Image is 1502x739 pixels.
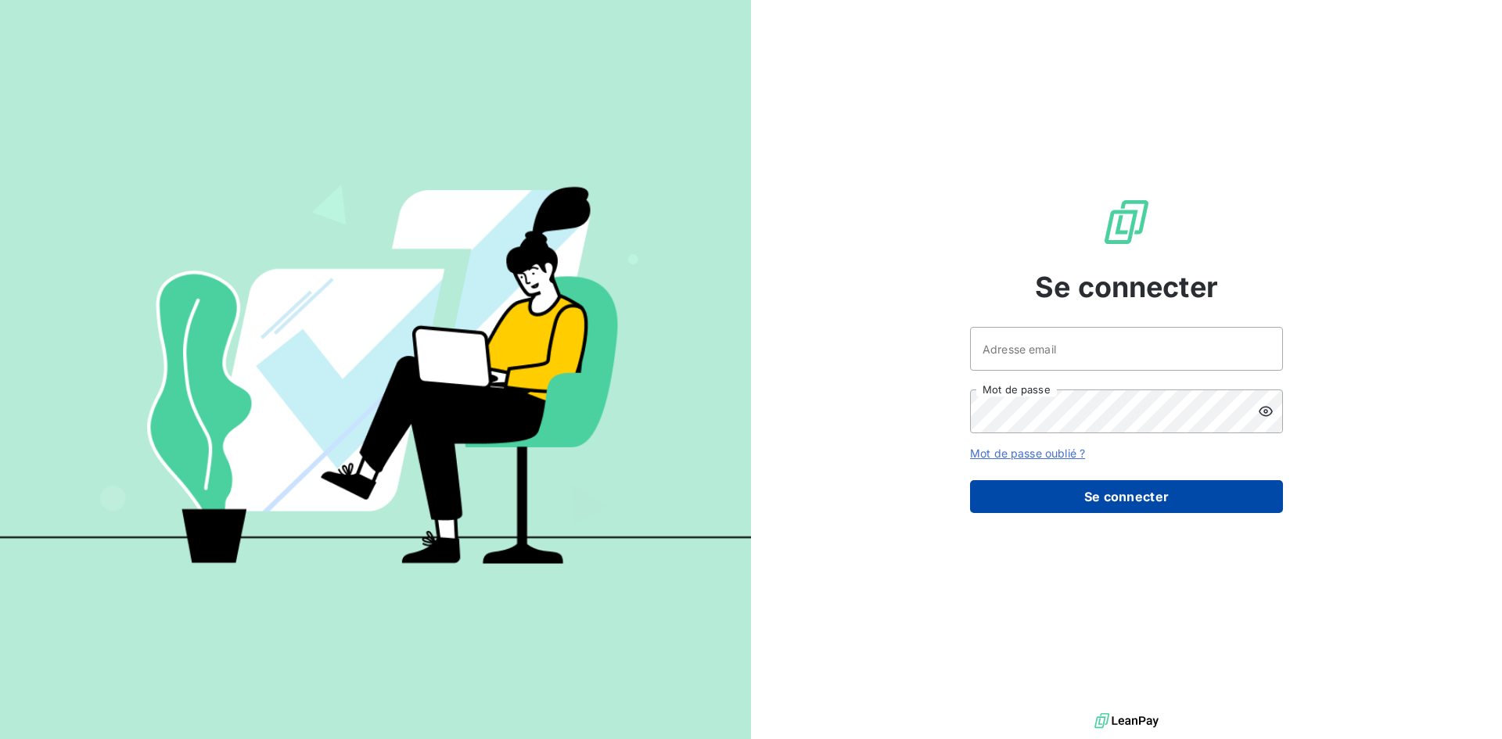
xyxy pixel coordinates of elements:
[970,447,1085,460] a: Mot de passe oublié ?
[1094,709,1159,733] img: logo
[1101,197,1152,247] img: Logo LeanPay
[970,480,1283,513] button: Se connecter
[1035,266,1218,308] span: Se connecter
[970,327,1283,371] input: placeholder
